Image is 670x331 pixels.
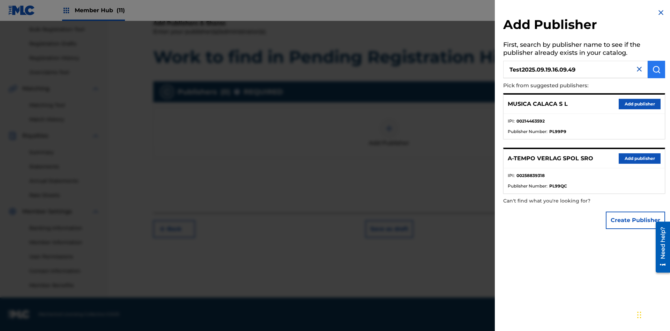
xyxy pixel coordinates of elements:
img: Search Works [652,65,661,74]
button: Add publisher [619,153,661,164]
strong: 00214463592 [516,118,545,124]
p: Can't find what you're looking for? [503,194,625,208]
strong: 00258839318 [516,172,545,179]
span: IPI : [508,172,515,179]
span: Member Hub [75,6,125,14]
p: MUSICA CALACA S L [508,100,568,108]
iframe: Chat Widget [635,297,670,331]
div: Drag [637,304,641,325]
input: Search publisher's name [503,61,648,78]
span: (11) [117,7,125,14]
p: Pick from suggested publishers: [503,78,625,93]
h5: First, search by publisher name to see if the publisher already exists in your catalog. [503,39,665,61]
iframe: Resource Center [650,219,670,276]
img: MLC Logo [8,5,35,15]
img: close [635,65,643,73]
strong: PL99P9 [549,128,566,135]
button: Create Publisher [606,212,665,229]
button: Add publisher [619,99,661,109]
strong: PL99QC [549,183,567,189]
img: Top Rightsholders [62,6,70,15]
span: IPI : [508,118,515,124]
span: Publisher Number : [508,183,548,189]
span: Publisher Number : [508,128,548,135]
h2: Add Publisher [503,17,665,35]
p: A-TEMPO VERLAG SPOL SRO [508,154,593,163]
